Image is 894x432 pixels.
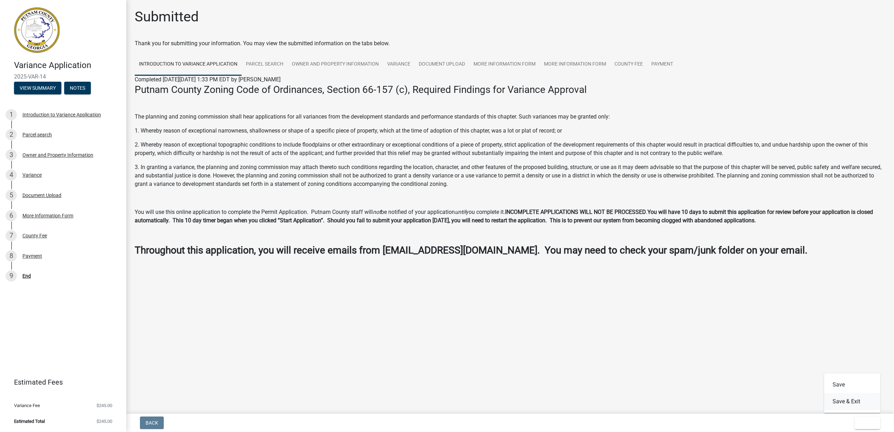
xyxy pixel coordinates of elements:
p: 1. Whereby reason of exceptional narrowness, shallowness or shape of a specific piece of property... [135,127,886,135]
button: Save & Exit [824,393,880,410]
span: $245.00 [96,419,112,424]
div: 1 [6,109,17,120]
h4: Variance Application [14,60,121,70]
a: Document Upload [415,53,469,76]
span: Back [146,420,158,426]
strong: You will have 10 days to submit this application for review before your application is closed aut... [135,209,873,224]
div: 6 [6,210,17,221]
span: Variance Fee [14,403,40,408]
p: The planning and zoning commission shall hear applications for all variances from the development... [135,113,886,121]
strong: INCOMPLETE APPLICATIONS WILL NOT BE PROCESSED [505,209,646,215]
img: Putnam County, Georgia [14,7,60,53]
wm-modal-confirm: Summary [14,86,61,91]
div: 2 [6,129,17,140]
span: Exit [860,420,871,426]
a: County Fee [610,53,647,76]
a: Owner and Property Information [288,53,383,76]
div: County Fee [22,233,47,238]
a: Parcel search [242,53,288,76]
a: More Information Form [540,53,610,76]
div: 4 [6,169,17,181]
a: Variance [383,53,415,76]
i: not [373,209,381,215]
a: Introduction to Variance Application [135,53,242,76]
div: 9 [6,270,17,282]
h1: Submitted [135,8,199,25]
div: 8 [6,250,17,262]
span: Completed [DATE][DATE] 1:33 PM EDT by [PERSON_NAME] [135,76,281,83]
button: Exit [855,417,880,429]
span: $245.00 [96,403,112,408]
div: Introduction to Variance Application [22,112,101,117]
div: End [22,274,31,278]
h3: Putnam County Zoning Code of Ordinances, Section 66-157 (c), Required Findings for Variance Approval [135,84,886,96]
button: View Summary [14,82,61,94]
div: 5 [6,190,17,201]
button: Save [824,376,880,393]
div: More Information Form [22,213,73,218]
a: Estimated Fees [6,375,115,389]
button: Back [140,417,164,429]
span: 2025-VAR-14 [14,73,112,80]
div: 3 [6,149,17,161]
p: 3. In granting a variance, the planning and zoning commission may attach thereto such conditions ... [135,163,886,188]
div: Owner and Property Information [22,153,93,157]
div: Document Upload [22,193,61,198]
div: Thank you for submitting your information. You may view the submitted information on the tabs below. [135,39,886,48]
div: 7 [6,230,17,241]
a: More Information Form [469,53,540,76]
div: Payment [22,254,42,258]
p: 2. Whereby reason of exceptional topographic conditions to include floodplains or other extraordi... [135,141,886,157]
div: Variance [22,173,42,177]
strong: Throughout this application, you will receive emails from [EMAIL_ADDRESS][DOMAIN_NAME]. You may n... [135,244,807,256]
div: Parcel search [22,132,52,137]
a: Payment [647,53,677,76]
span: Estimated Total [14,419,45,424]
i: until [455,209,466,215]
wm-modal-confirm: Notes [64,86,91,91]
button: Notes [64,82,91,94]
div: Exit [824,373,880,413]
p: You will use this online application to complete the Permit Application. Putnam County staff will... [135,208,886,225]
